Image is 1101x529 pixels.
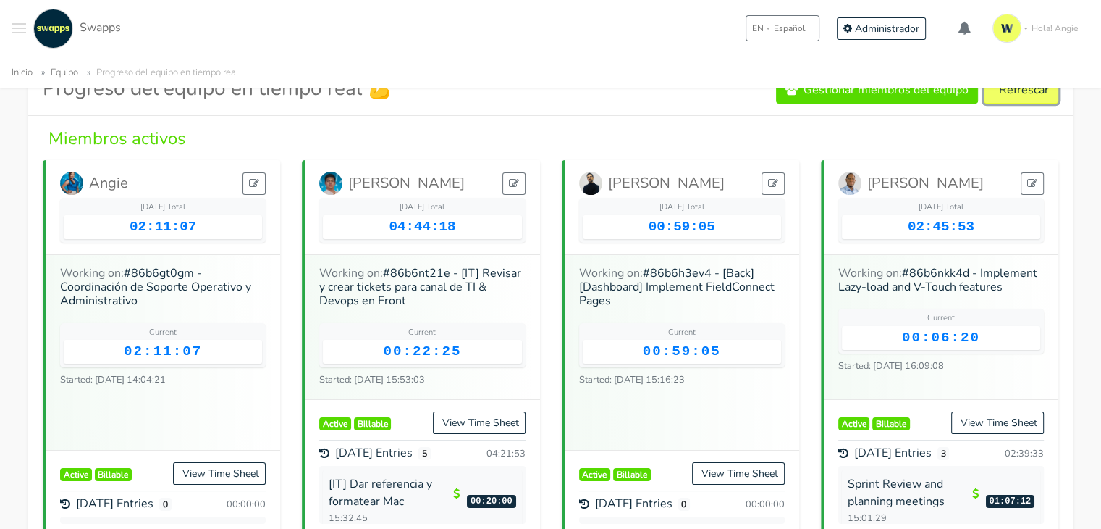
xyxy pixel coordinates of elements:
div: Current [842,312,1040,325]
li: Progreso del equipo en tiempo real [81,64,239,81]
span: 00:59:05 [643,343,721,359]
a: Sprint Review and planning meetings [848,476,945,509]
span: 0 [678,498,691,511]
div: [DATE] Total [583,201,781,214]
span: Swapps [80,20,121,36]
button: Toggle navigation menu [12,9,26,49]
a: Administrador [837,17,926,40]
span: 5 [418,447,431,460]
a: #86b6nt21e - [IT] Revisar y crear tickets para canal de TI & Devops en Front [319,265,521,309]
div: [DATE] Total [64,201,262,214]
small: Started: [DATE] 16:09:08 [838,359,944,372]
h4: Miembros activos [43,128,1058,149]
a: View Time Sheet [692,462,785,485]
i: Billable [453,485,460,502]
span: Billable [95,468,132,481]
a: Equipo [51,66,78,79]
span: 3 [937,447,950,460]
span: [DATE] Entries [595,497,672,511]
img: Angie [60,172,83,195]
small: 15:01:29 [848,512,979,525]
small: 15:32:45 [329,512,460,525]
div: Current [583,327,781,339]
a: [IT] Dar referencia y formatear Mac [329,476,432,509]
div: Current [323,327,521,339]
a: #86b6h3ev4 - [Back] [Dashboard] Implement FieldConnect Pages [579,265,775,309]
img: Carlos [579,172,602,195]
a: [PERSON_NAME] [838,172,984,195]
span: 00:06:20 [902,330,980,346]
span: Billable [613,468,651,481]
h6: Working on: [838,267,1044,294]
h6: Working on: [319,267,525,309]
a: View Time Sheet [951,412,1044,434]
a: Angie [60,172,128,195]
span: Administrador [855,22,919,36]
span: Billable [872,417,910,430]
span: 02:11:07 [124,343,202,359]
span: 02:11:07 [130,219,196,235]
span: Active [838,417,870,430]
span: 00:20:00 [467,495,515,508]
span: [DATE] Entries [335,446,413,460]
a: [PERSON_NAME] [319,172,465,195]
span: Español [774,22,806,35]
i: Billable [972,485,979,502]
a: #86b6gt0gm - Coordinación de Soporte Operativo y Administrativo [60,265,251,309]
div: 00:00:00 [224,499,266,510]
span: 01:07:12 [986,495,1034,508]
span: [DATE] Entries [76,497,153,511]
h6: Working on: [579,267,785,309]
a: Gestionar miembros del equipo [776,75,978,104]
span: 00:22:25 [383,343,461,359]
img: Hector [838,172,861,195]
a: View Time Sheet [173,462,266,485]
div: [DATE] Total [323,201,521,214]
a: Hola! Angie [987,8,1089,49]
a: #86b6nkk4d - Implement Lazy-load and V-Touch features [838,265,1037,295]
a: Swapps [30,9,121,49]
span: Active [60,468,92,481]
a: View Time Sheet [433,412,526,434]
small: Started: [DATE] 15:53:03 [319,373,425,386]
small: Started: [DATE] 14:04:21 [60,373,166,386]
button: ENEspañol [746,15,819,41]
h3: Progreso del equipo en tiempo real 💪 [43,77,392,101]
span: Billable [354,417,392,430]
span: 00:59:05 [649,219,715,235]
div: 00:00:00 [743,499,785,510]
img: isotipo-3-3e143c57.png [992,14,1021,43]
span: Active [319,417,351,430]
img: José [319,172,342,195]
span: 04:44:18 [389,219,455,235]
span: Hola! Angie [1032,22,1078,35]
a: Inicio [12,66,33,79]
span: 02:45:53 [908,219,974,235]
button: Refrescar [984,75,1058,104]
div: Current [64,327,262,339]
span: [DATE] Entries [854,446,932,460]
span: Active [579,468,611,481]
img: swapps-linkedin-v2.jpg [33,9,73,49]
span: 0 [159,498,172,511]
div: [DATE] Total [842,201,1040,214]
div: 02:39:33 [1002,448,1044,459]
div: 04:21:53 [484,448,526,459]
h6: Working on: [60,267,266,309]
a: [PERSON_NAME] [579,172,725,195]
small: Started: [DATE] 15:16:23 [579,373,685,386]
